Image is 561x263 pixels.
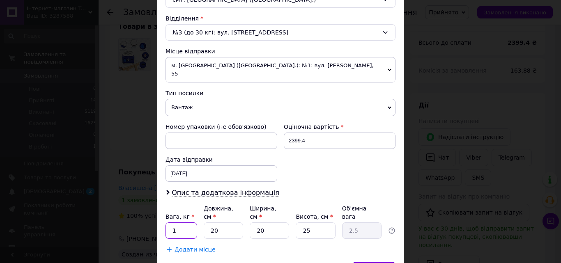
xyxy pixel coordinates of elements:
[166,90,203,96] span: Тип посилки
[166,48,215,55] span: Місце відправки
[175,246,216,253] span: Додати місце
[342,204,382,221] div: Об'ємна вага
[166,156,277,164] div: Дата відправки
[166,57,395,82] span: м. [GEOGRAPHIC_DATA] ([GEOGRAPHIC_DATA].): №1: вул. [PERSON_NAME], 55
[172,189,279,197] span: Опис та додаткова інформація
[166,99,395,116] span: Вантаж
[250,205,276,220] label: Ширина, см
[166,14,395,23] div: Відділення
[204,205,233,220] label: Довжина, см
[296,213,333,220] label: Висота, см
[166,213,194,220] label: Вага, кг
[166,24,395,41] div: №3 (до 30 кг): вул. [STREET_ADDRESS]
[166,123,277,131] div: Номер упаковки (не обов'язково)
[284,123,395,131] div: Оціночна вартість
